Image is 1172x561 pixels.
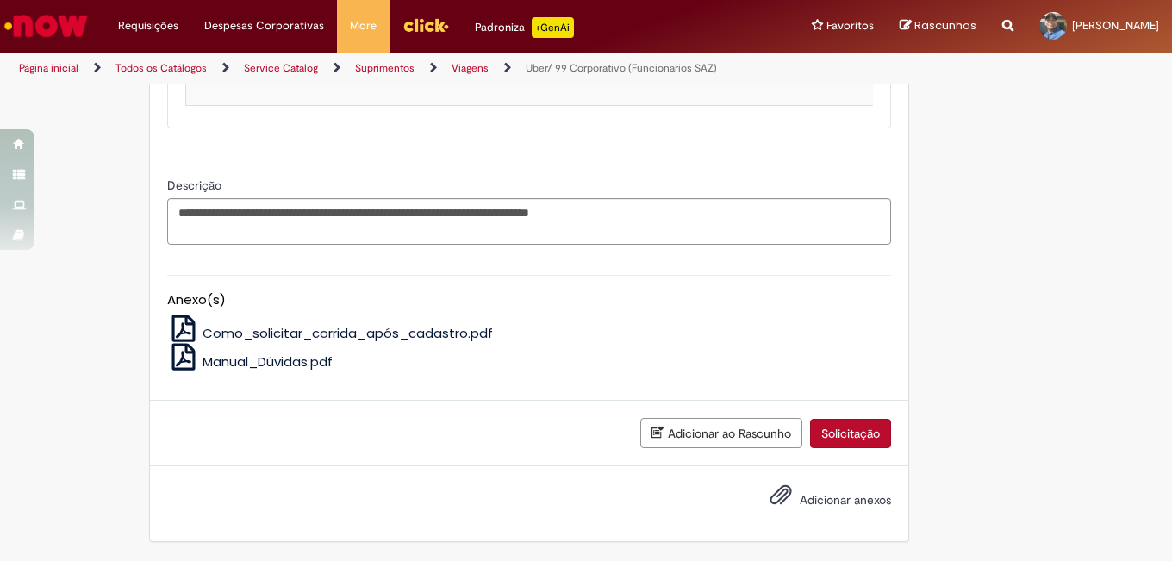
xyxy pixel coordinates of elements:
a: Como_solicitar_corrida_após_cadastro.pdf [167,324,494,342]
a: Rascunhos [900,18,976,34]
div: Padroniza [475,17,574,38]
button: Adicionar ao Rascunho [640,418,802,448]
span: Despesas Corporativas [204,17,324,34]
span: Descrição [167,178,225,193]
span: [PERSON_NAME] [1072,18,1159,33]
span: Requisições [118,17,178,34]
a: Manual_Dúvidas.pdf [167,352,334,371]
span: Adicionar anexos [800,492,891,508]
span: Rascunhos [914,17,976,34]
a: Suprimentos [355,61,415,75]
span: Como_solicitar_corrida_após_cadastro.pdf [203,324,493,342]
button: Adicionar anexos [765,479,796,519]
button: Solicitação [810,419,891,448]
a: Viagens [452,61,489,75]
a: Página inicial [19,61,78,75]
a: Uber/ 99 Corporativo (Funcionarios SAZ) [526,61,717,75]
span: Favoritos [826,17,874,34]
a: Service Catalog [244,61,318,75]
p: +GenAi [532,17,574,38]
span: More [350,17,377,34]
a: Todos os Catálogos [115,61,207,75]
img: click_logo_yellow_360x200.png [402,12,449,38]
ul: Trilhas de página [13,53,769,84]
img: ServiceNow [2,9,90,43]
textarea: Descrição [167,198,891,245]
h5: Anexo(s) [167,293,891,308]
span: Manual_Dúvidas.pdf [203,352,333,371]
